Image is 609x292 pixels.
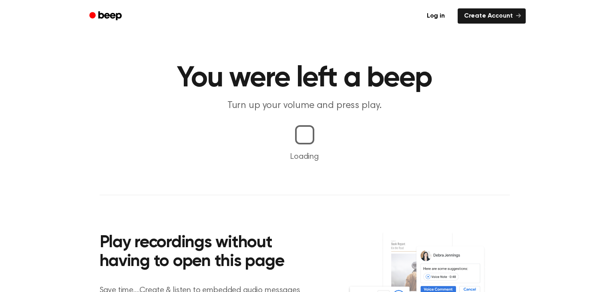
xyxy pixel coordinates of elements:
[100,64,510,93] h1: You were left a beep
[458,8,526,24] a: Create Account
[100,234,316,272] h2: Play recordings without having to open this page
[84,8,129,24] a: Beep
[151,99,458,112] p: Turn up your volume and press play.
[419,7,453,25] a: Log in
[10,151,599,163] p: Loading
